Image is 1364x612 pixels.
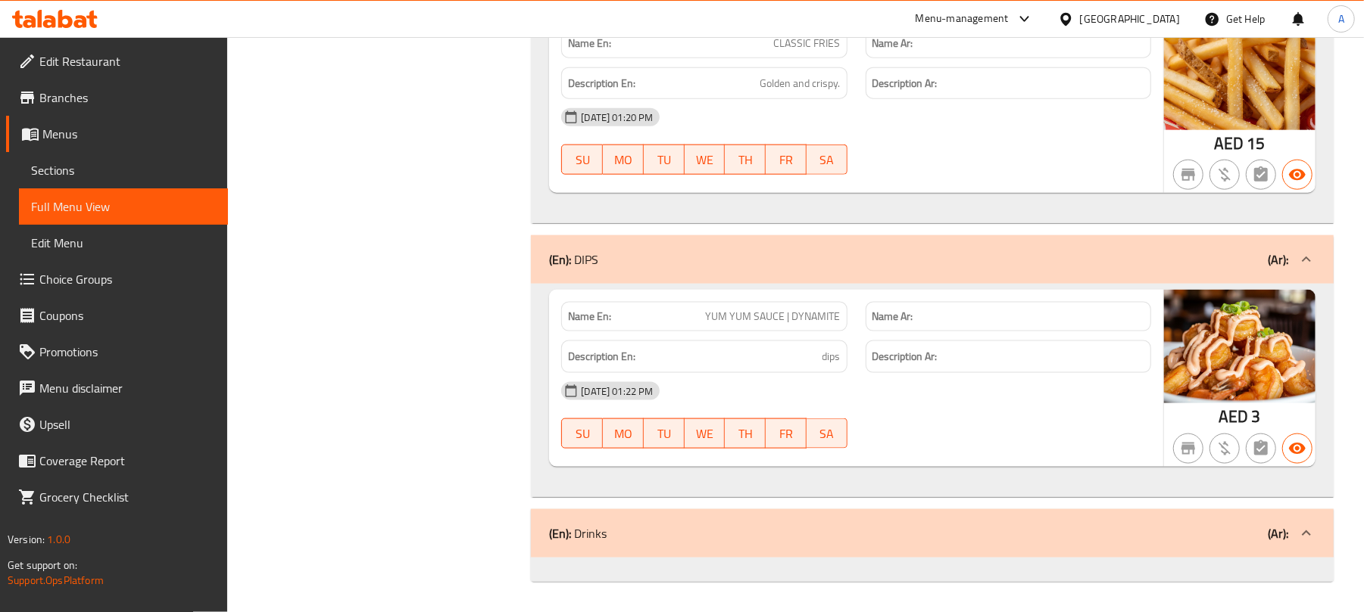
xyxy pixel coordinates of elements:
[1080,11,1180,27] div: [GEOGRAPHIC_DATA]
[6,79,228,116] a: Branches
[561,418,603,449] button: SU
[685,418,726,449] button: WE
[807,418,847,449] button: SA
[549,248,571,271] b: (En):
[31,161,216,179] span: Sections
[725,144,766,175] button: TH
[772,149,801,171] span: FR
[39,379,216,397] span: Menu disclaimer
[603,144,644,175] button: MO
[39,89,216,107] span: Branches
[568,347,635,366] strong: Description En:
[1173,160,1203,190] button: Not branch specific item
[31,197,216,216] span: Full Menu View
[39,52,216,70] span: Edit Restaurant
[706,309,841,325] span: YUM YUM SAUCE | DYNAMITE
[772,423,801,445] span: FR
[1246,160,1276,190] button: Not has choices
[549,250,598,269] p: DIPS
[1282,160,1312,190] button: Available
[6,479,228,515] a: Grocery Checklist
[531,509,1334,558] div: (En): Drinks(Ar):
[760,74,841,93] span: Golden and crispy.
[1219,402,1248,431] span: AED
[549,524,607,542] p: Drinks
[6,116,228,152] a: Menus
[609,423,638,445] span: MO
[774,36,841,51] span: CLASSIC FRIES
[8,570,104,590] a: Support.OpsPlatform
[1338,11,1344,27] span: A
[603,418,644,449] button: MO
[725,418,766,449] button: TH
[1164,17,1316,130] img: mmw_638922444779692670
[6,334,228,370] a: Promotions
[766,144,807,175] button: FR
[39,415,216,433] span: Upsell
[531,235,1334,284] div: (En): DIPS(Ar):
[575,110,659,125] span: [DATE] 01:20 PM
[549,522,571,545] b: (En):
[39,270,216,288] span: Choice Groups
[813,149,841,171] span: SA
[872,74,938,93] strong: Description Ar:
[731,423,760,445] span: TH
[691,149,719,171] span: WE
[650,149,679,171] span: TU
[609,149,638,171] span: MO
[872,347,938,366] strong: Description Ar:
[1268,522,1288,545] b: (Ar):
[6,261,228,297] a: Choice Groups
[6,370,228,406] a: Menu disclaimer
[19,188,228,225] a: Full Menu View
[42,125,216,143] span: Menus
[1252,402,1261,431] span: 3
[31,234,216,252] span: Edit Menu
[1209,160,1240,190] button: Purchased item
[766,418,807,449] button: FR
[39,488,216,506] span: Grocery Checklist
[1173,433,1203,464] button: Not branch specific item
[19,225,228,261] a: Edit Menu
[1247,129,1266,158] span: 15
[1246,433,1276,464] button: Not has choices
[568,36,611,51] strong: Name En:
[47,530,70,549] span: 1.0.0
[1268,248,1288,271] b: (Ar):
[872,36,913,51] strong: Name Ar:
[6,406,228,443] a: Upsell
[6,443,228,479] a: Coverage Report
[644,418,685,449] button: TU
[39,343,216,361] span: Promotions
[568,149,597,171] span: SU
[644,144,685,175] button: TU
[1282,433,1312,464] button: Available
[1214,129,1244,158] span: AED
[568,309,611,325] strong: Name En:
[691,423,719,445] span: WE
[916,10,1009,28] div: Menu-management
[575,384,659,399] span: [DATE] 01:22 PM
[8,555,77,575] span: Get support on:
[6,43,228,79] a: Edit Restaurant
[8,530,45,549] span: Version:
[685,144,726,175] button: WE
[568,74,635,93] strong: Description En:
[6,297,228,334] a: Coupons
[39,452,216,470] span: Coverage Report
[1164,290,1316,403] img: mmw_638922448415645527
[568,423,597,445] span: SU
[39,306,216,325] span: Coupons
[822,347,841,366] span: dips
[650,423,679,445] span: TU
[1209,433,1240,464] button: Purchased item
[872,309,913,325] strong: Name Ar:
[19,152,228,188] a: Sections
[561,144,603,175] button: SU
[807,144,847,175] button: SA
[813,423,841,445] span: SA
[731,149,760,171] span: TH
